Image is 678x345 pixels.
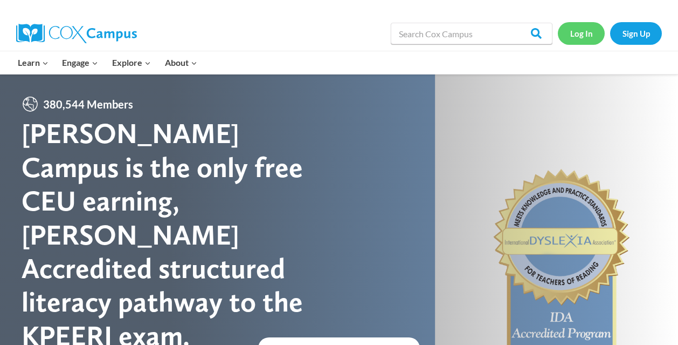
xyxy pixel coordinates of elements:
nav: Secondary Navigation [558,22,662,44]
button: Child menu of Learn [11,51,56,74]
img: Cox Campus [16,24,137,43]
button: Child menu of Engage [56,51,106,74]
button: Child menu of About [158,51,204,74]
nav: Primary Navigation [11,51,204,74]
a: Sign Up [610,22,662,44]
span: 380,544 Members [39,96,137,113]
button: Child menu of Explore [105,51,158,74]
a: Log In [558,22,605,44]
input: Search Cox Campus [391,23,552,44]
